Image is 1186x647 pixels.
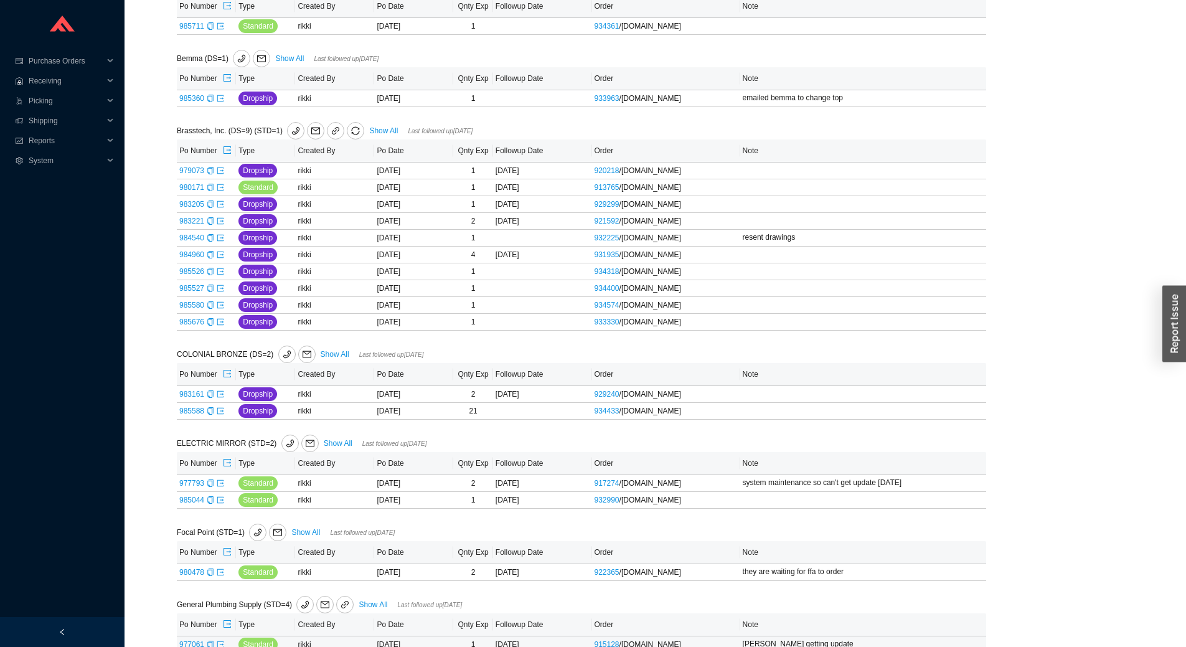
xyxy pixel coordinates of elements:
div: Copy [207,316,214,328]
a: export [217,318,224,326]
a: 983161 [179,390,204,399]
button: mail [253,50,270,67]
a: 985526 [179,267,204,276]
a: 922365 [595,568,619,577]
div: Copy [207,282,214,295]
span: Standard [243,181,273,194]
a: 983205 [179,200,204,209]
a: 985527 [179,284,204,293]
button: export [222,544,232,561]
th: Po Number [177,363,236,386]
button: export [222,455,232,472]
td: 1 [453,314,492,331]
a: export [217,496,224,504]
span: copy [207,268,214,275]
span: Dropship [243,215,273,227]
a: Show All [275,54,304,63]
a: 985676 [179,318,204,326]
button: export [222,70,232,87]
div: Copy [207,232,214,244]
th: Po Date [374,363,453,386]
button: phone [287,122,304,139]
span: Standard [243,477,273,489]
span: mail [302,439,318,448]
div: Copy [207,405,214,417]
a: 980478 [179,568,204,577]
span: Purchase Orders [29,51,103,71]
span: export [217,268,224,275]
span: copy [207,217,214,225]
th: Qnty Exp [453,363,492,386]
td: / [DOMAIN_NAME] [592,196,740,213]
span: Bemma (DS=1) [177,54,273,63]
span: export [223,547,232,557]
a: export [217,166,224,175]
td: 4 [453,247,492,263]
a: export [217,94,224,103]
a: 934361 [595,22,619,31]
button: Standard [238,181,278,194]
span: export [217,285,224,292]
span: copy [207,569,214,576]
td: rikki [295,213,374,230]
div: [DATE] [496,164,590,177]
th: Po Date [374,139,453,163]
button: phone [249,524,266,541]
td: rikki [295,179,374,196]
span: Receiving [29,71,103,91]
td: [DATE] [374,230,453,247]
div: Copy [207,477,214,489]
td: [DATE] [374,179,453,196]
a: Show All [359,600,387,609]
td: / [DOMAIN_NAME] [592,263,740,280]
td: / [DOMAIN_NAME] [592,179,740,196]
a: 977793 [179,479,204,488]
button: Dropship [238,404,277,418]
button: Dropship [238,315,277,329]
a: 980171 [179,183,204,192]
th: Qnty Exp [453,139,492,163]
th: Po Number [177,67,236,90]
td: [DATE] [374,386,453,403]
td: / [DOMAIN_NAME] [592,386,740,403]
button: Dropship [238,265,277,278]
span: emailed bemma to change top [743,93,843,102]
th: Followup Date [493,139,592,163]
span: export [217,201,224,208]
a: export [217,407,224,415]
div: Copy [207,198,214,210]
span: export [217,251,224,258]
td: [DATE] [374,163,453,179]
th: Type [236,67,295,90]
div: Copy [207,388,214,400]
td: / [DOMAIN_NAME] [592,90,740,107]
button: Standard [238,19,278,33]
span: export [223,458,232,468]
th: Order [592,139,740,163]
span: phone [288,126,304,135]
td: [DATE] [374,18,453,35]
td: 1 [453,230,492,247]
div: Copy [207,494,214,506]
a: 917274 [595,479,619,488]
div: [DATE] [496,198,590,210]
a: Show All [369,126,398,135]
span: export [217,390,224,398]
button: Standard [238,476,278,490]
span: phone [282,439,298,448]
span: Dropship [243,265,273,278]
span: Shipping [29,111,103,131]
span: export [217,184,224,191]
div: Copy [207,299,214,311]
button: Dropship [238,231,277,245]
td: 1 [453,263,492,280]
span: mail [253,54,270,63]
a: 913765 [595,183,619,192]
div: Copy [207,20,214,32]
button: Dropship [238,92,277,105]
span: Dropship [243,282,273,295]
td: rikki [295,386,374,403]
span: phone [250,528,266,537]
a: export [217,250,224,259]
a: export [217,284,224,293]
